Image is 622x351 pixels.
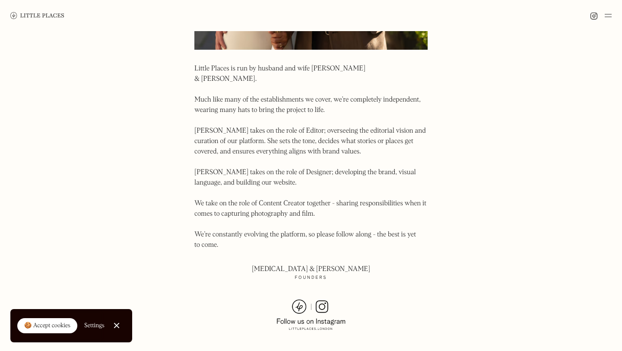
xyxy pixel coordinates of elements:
a: 🍪 Accept cookies [17,318,77,334]
div: Settings [84,322,105,329]
a: Settings [84,316,105,335]
div: 🍪 Accept cookies [24,322,70,330]
strong: Founders [295,273,327,283]
p: [MEDICAL_DATA] & [PERSON_NAME] [194,264,428,286]
a: Close Cookie Popup [108,317,125,334]
div: Close Cookie Popup [116,325,117,326]
p: Little Places is run by husband and wife [PERSON_NAME] & [PERSON_NAME]. Much like many of the est... [194,64,428,250]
